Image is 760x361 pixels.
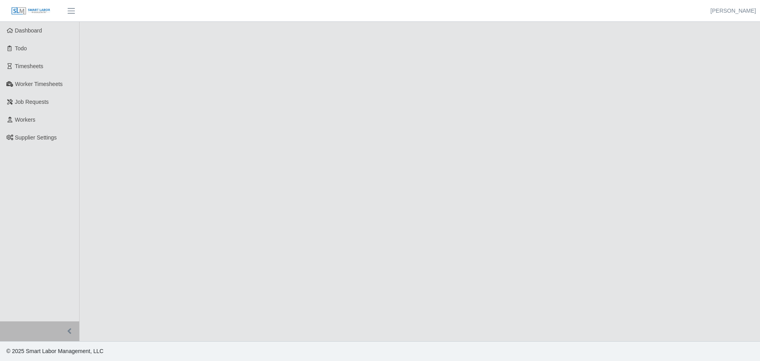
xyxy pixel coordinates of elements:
[15,63,44,69] span: Timesheets
[15,117,36,123] span: Workers
[711,7,756,15] a: [PERSON_NAME]
[6,348,103,354] span: © 2025 Smart Labor Management, LLC
[11,7,51,15] img: SLM Logo
[15,45,27,52] span: Todo
[15,99,49,105] span: Job Requests
[15,134,57,141] span: Supplier Settings
[15,27,42,34] span: Dashboard
[15,81,63,87] span: Worker Timesheets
